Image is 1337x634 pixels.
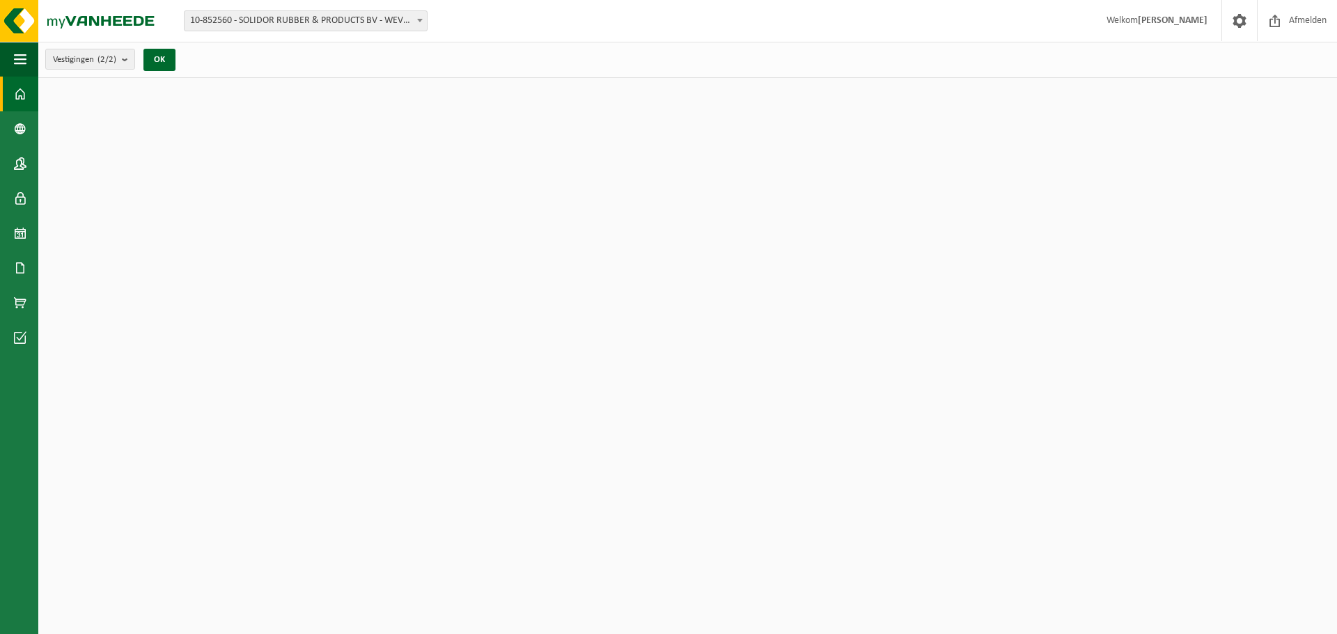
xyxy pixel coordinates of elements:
iframe: chat widget [7,603,233,634]
strong: [PERSON_NAME] [1138,15,1207,26]
button: Vestigingen(2/2) [45,49,135,70]
count: (2/2) [97,55,116,64]
button: OK [143,49,175,71]
span: 10-852560 - SOLIDOR RUBBER & PRODUCTS BV - WEVELGEM [184,10,428,31]
span: 10-852560 - SOLIDOR RUBBER & PRODUCTS BV - WEVELGEM [185,11,427,31]
span: Vestigingen [53,49,116,70]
